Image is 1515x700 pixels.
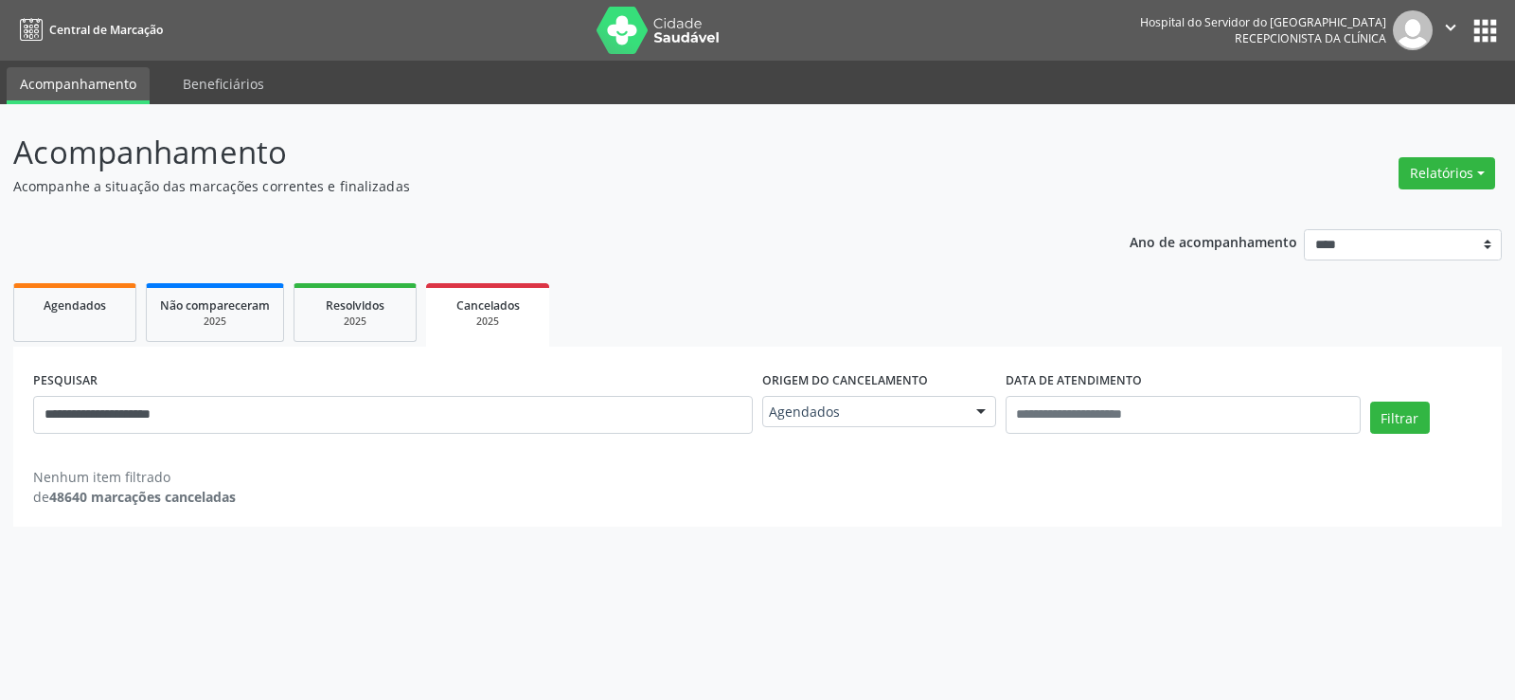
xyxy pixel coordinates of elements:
label: DATA DE ATENDIMENTO [1006,367,1142,396]
span: Cancelados [456,297,520,314]
p: Ano de acompanhamento [1130,229,1297,253]
div: 2025 [439,314,536,329]
a: Beneficiários [169,67,277,100]
a: Central de Marcação [13,14,163,45]
label: Origem do cancelamento [762,367,928,396]
strong: 48640 marcações canceladas [49,488,236,506]
button: Relatórios [1399,157,1495,189]
button: Filtrar [1370,402,1430,434]
span: Agendados [769,403,957,422]
span: Resolvidos [326,297,384,314]
a: Acompanhamento [7,67,150,104]
span: Agendados [44,297,106,314]
span: Recepcionista da clínica [1235,30,1386,46]
div: Hospital do Servidor do [GEOGRAPHIC_DATA] [1140,14,1386,30]
p: Acompanhe a situação das marcações correntes e finalizadas [13,176,1055,196]
img: img [1393,10,1433,50]
p: Acompanhamento [13,129,1055,176]
div: 2025 [160,314,270,329]
div: de [33,487,236,507]
button:  [1433,10,1469,50]
button: apps [1469,14,1502,47]
label: PESQUISAR [33,367,98,396]
i:  [1440,17,1461,38]
span: Não compareceram [160,297,270,314]
div: Nenhum item filtrado [33,467,236,487]
span: Central de Marcação [49,22,163,38]
div: 2025 [308,314,402,329]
